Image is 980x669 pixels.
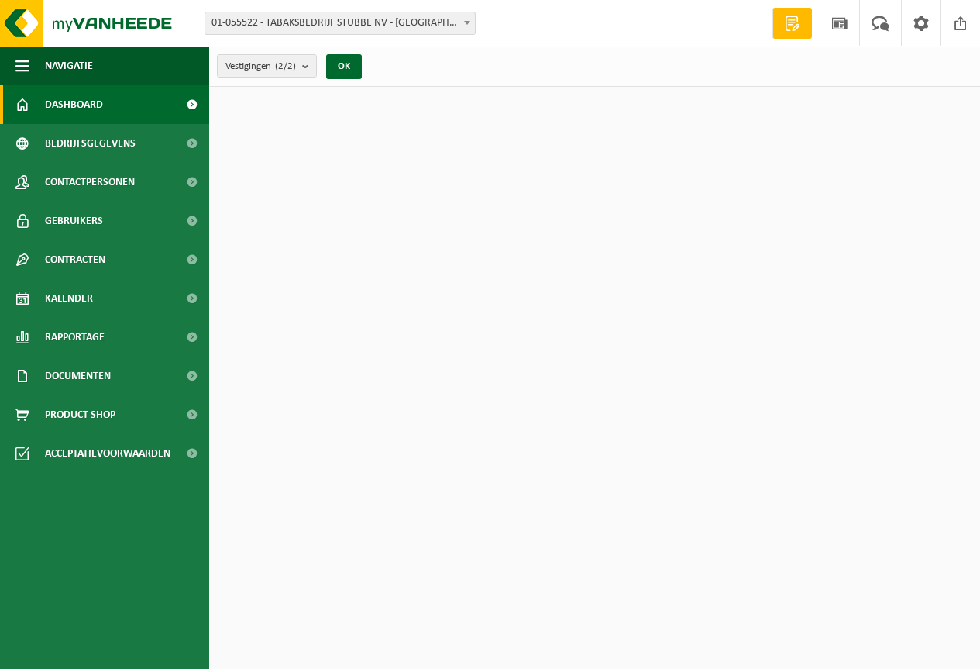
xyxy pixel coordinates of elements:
span: 01-055522 - TABAKSBEDRIJF STUBBE NV - ZONNEBEKE [205,12,476,35]
span: Dashboard [45,85,103,124]
span: Contactpersonen [45,163,135,202]
span: Product Shop [45,395,115,434]
span: Gebruikers [45,202,103,240]
span: Documenten [45,357,111,395]
span: Kalender [45,279,93,318]
button: Vestigingen(2/2) [217,54,317,78]
span: Contracten [45,240,105,279]
span: 01-055522 - TABAKSBEDRIJF STUBBE NV - ZONNEBEKE [205,12,475,34]
span: Rapportage [45,318,105,357]
button: OK [326,54,362,79]
span: Bedrijfsgegevens [45,124,136,163]
count: (2/2) [275,61,296,71]
span: Navigatie [45,47,93,85]
span: Acceptatievoorwaarden [45,434,170,473]
span: Vestigingen [225,55,296,78]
